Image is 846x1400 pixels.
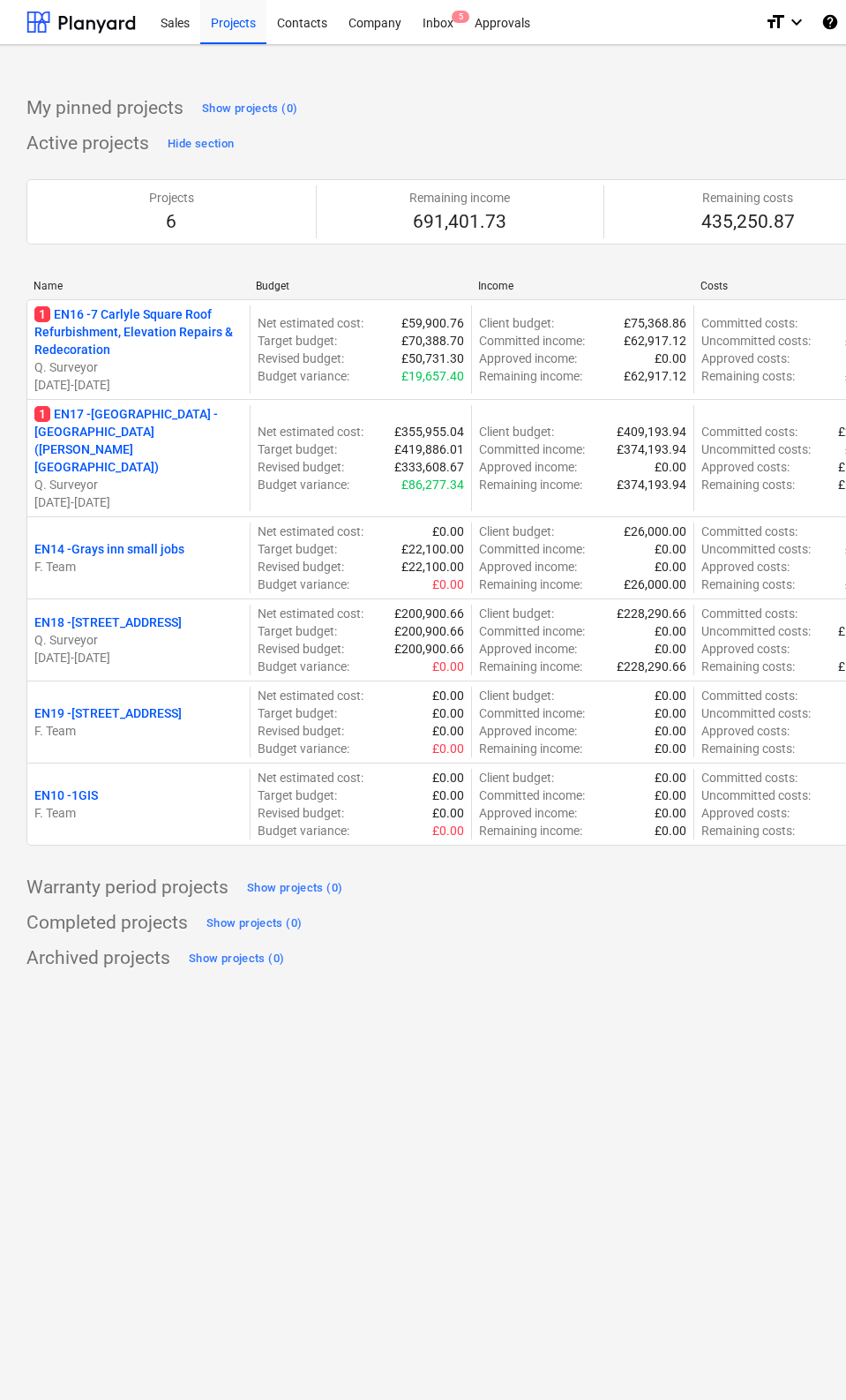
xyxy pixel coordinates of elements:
[409,210,510,235] p: 691,401.73
[394,440,464,458] p: £419,886.01
[701,769,797,787] p: Committed costs :
[394,605,464,622] p: £200,900.66
[26,946,170,971] p: Archived projects
[479,523,554,540] p: Client budget :
[701,640,790,658] p: Approved costs :
[401,314,464,332] p: £59,900.76
[617,440,686,458] p: £374,193.94
[409,189,510,207] p: Remaining income
[34,280,242,292] div: Name
[701,704,811,722] p: Uncommitted costs :
[655,687,686,704] p: £0.00
[701,440,811,458] p: Uncommitted costs :
[432,787,464,804] p: £0.00
[26,876,228,900] p: Warranty period projects
[34,540,243,576] div: EN14 -Grays inn small jobsF. Team
[701,622,811,640] p: Uncommitted costs :
[765,11,786,33] i: format_size
[401,367,464,385] p: £19,657.40
[34,649,243,666] p: [DATE] - [DATE]
[655,769,686,787] p: £0.00
[479,769,554,787] p: Client budget :
[479,722,577,740] p: Approved income :
[256,280,464,292] div: Budget
[34,704,182,722] p: EN19 - [STREET_ADDRESS]
[247,878,342,899] div: Show projects (0)
[617,476,686,493] p: £374,193.94
[617,658,686,675] p: £228,290.66
[34,305,243,358] p: EN16 - 7 Carlyle Square Roof Refurbishment, Elevation Repairs & Redecoration
[34,613,243,666] div: EN18 -[STREET_ADDRESS]Q. Surveyor[DATE]-[DATE]
[189,949,284,969] div: Show projects (0)
[394,640,464,658] p: £200,900.66
[655,622,686,640] p: £0.00
[34,804,243,822] p: F. Team
[258,658,349,675] p: Budget variance :
[701,687,797,704] p: Committed costs :
[617,423,686,440] p: £409,193.94
[701,423,797,440] p: Committed costs :
[149,189,194,207] p: Projects
[655,787,686,804] p: £0.00
[701,210,795,235] p: 435,250.87
[34,558,243,576] p: F. Team
[701,822,795,839] p: Remaining costs :
[624,367,686,385] p: £62,917.12
[701,367,795,385] p: Remaining costs :
[34,476,243,493] p: Q. Surveyor
[655,822,686,839] p: £0.00
[478,280,686,292] div: Income
[34,376,243,394] p: [DATE] - [DATE]
[149,210,194,235] p: 6
[258,423,363,440] p: Net estimated cost :
[701,576,795,593] p: Remaining costs :
[432,769,464,787] p: £0.00
[821,11,839,33] i: Knowledge base
[34,787,243,822] div: EN10 -1GISF. Team
[655,740,686,757] p: £0.00
[479,540,585,558] p: Committed income :
[394,458,464,476] p: £333,608.67
[258,540,337,558] p: Target budget :
[258,314,363,332] p: Net estimated cost :
[701,189,795,207] p: Remaining costs
[479,458,577,476] p: Approved income :
[184,945,288,973] button: Show projects (0)
[655,350,686,367] p: £0.00
[258,350,344,367] p: Revised budget :
[655,540,686,558] p: £0.00
[655,640,686,658] p: £0.00
[163,130,238,158] button: Hide section
[655,804,686,822] p: £0.00
[34,406,50,422] span: 1
[432,740,464,757] p: £0.00
[34,613,182,631] p: EN18 - [STREET_ADDRESS]
[479,332,585,350] p: Committed income :
[26,132,149,156] p: Active projects
[34,405,243,511] div: 1EN17 -[GEOGRAPHIC_DATA] - [GEOGRAPHIC_DATA] ([PERSON_NAME][GEOGRAPHIC_DATA])Q. Surveyor[DATE]-[D...
[701,350,790,367] p: Approved costs :
[258,458,344,476] p: Revised budget :
[258,440,337,458] p: Target budget :
[701,558,790,576] p: Approved costs :
[701,740,795,757] p: Remaining costs :
[701,804,790,822] p: Approved costs :
[394,423,464,440] p: £355,955.04
[198,94,302,123] button: Show projects (0)
[34,722,243,740] p: F. Team
[258,576,349,593] p: Budget variance :
[394,622,464,640] p: £200,900.66
[655,722,686,740] p: £0.00
[655,704,686,722] p: £0.00
[624,314,686,332] p: £75,368.86
[701,605,797,622] p: Committed costs :
[34,405,243,476] p: EN17 - [GEOGRAPHIC_DATA] - [GEOGRAPHIC_DATA] ([PERSON_NAME][GEOGRAPHIC_DATA])
[479,423,554,440] p: Client budget :
[624,576,686,593] p: £26,000.00
[617,605,686,622] p: £228,290.66
[34,787,98,804] p: EN10 - 1GIS
[202,99,297,119] div: Show projects (0)
[243,874,347,902] button: Show projects (0)
[34,306,50,322] span: 1
[701,476,795,493] p: Remaining costs :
